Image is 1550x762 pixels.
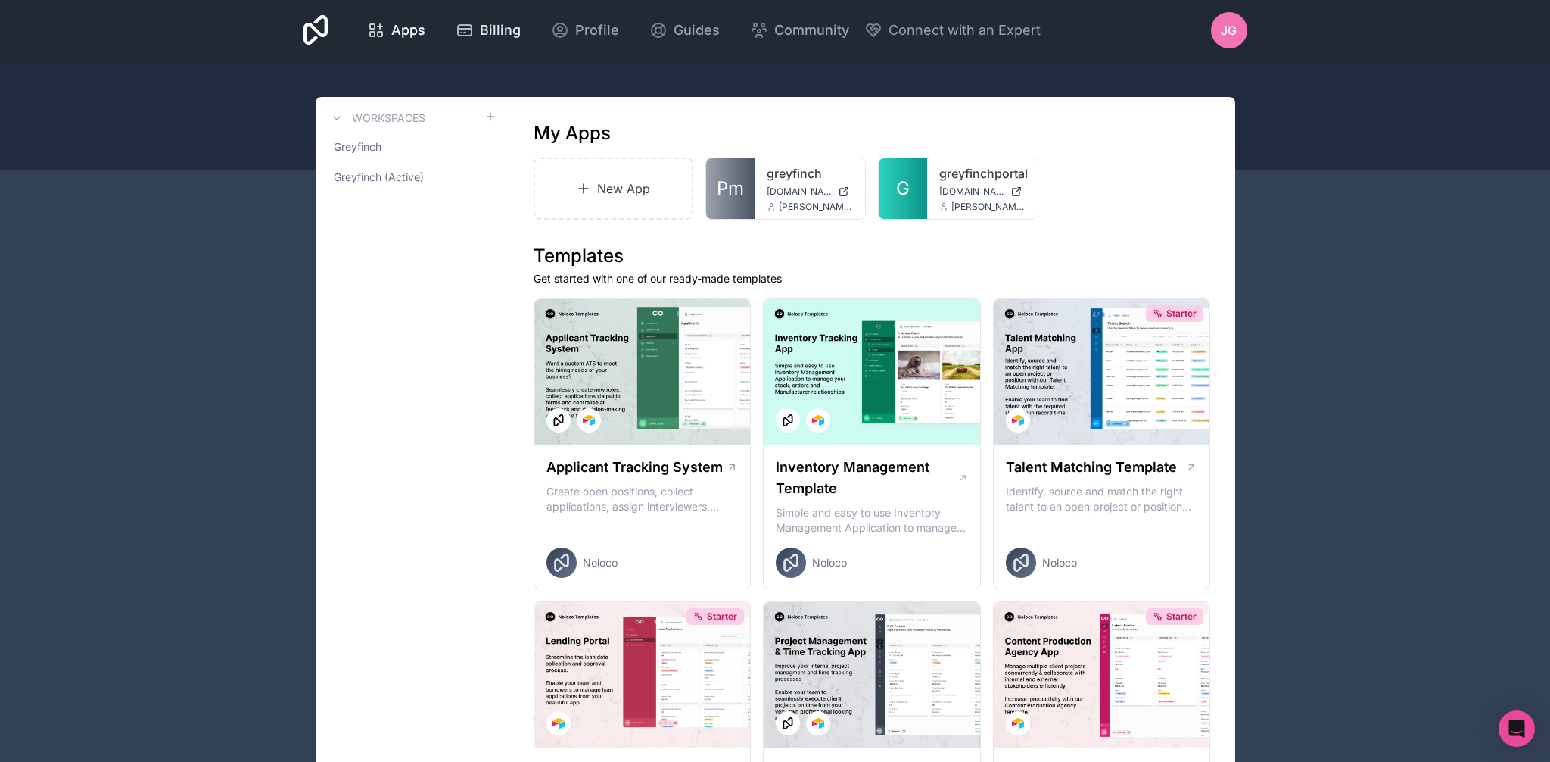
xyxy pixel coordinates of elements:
[889,20,1041,41] span: Connect with an Expert
[534,121,611,145] h1: My Apps
[334,170,424,185] span: Greyfinch (Active)
[776,505,968,536] p: Simple and easy to use Inventory Management Application to manage your stock, orders and Manufact...
[546,457,723,478] h1: Applicant Tracking System
[328,133,496,161] a: Greyfinch
[352,111,425,126] h3: Workspaces
[776,457,957,499] h1: Inventory Management Template
[674,20,720,41] span: Guides
[444,14,533,47] a: Billing
[812,717,824,729] img: Airtable Logo
[552,717,565,729] img: Airtable Logo
[583,414,595,426] img: Airtable Logo
[328,109,425,127] a: Workspaces
[328,164,496,191] a: Greyfinch (Active)
[334,139,381,155] span: Greyfinch
[546,484,739,514] p: Create open positions, collect applications, assign interviewers, centralise candidate feedback a...
[812,414,824,426] img: Airtable Logo
[534,271,1211,286] p: Get started with one of our ready-made templates
[480,20,521,41] span: Billing
[534,158,694,220] a: New App
[575,20,619,41] span: Profile
[583,555,618,570] span: Noloco
[706,158,755,219] a: Pm
[879,158,927,219] a: G
[1042,555,1077,570] span: Noloco
[391,20,425,41] span: Apps
[1221,21,1237,39] span: JG
[534,244,1211,268] h1: Templates
[939,164,1026,183] a: greyfinchportal
[1012,717,1024,729] img: Airtable Logo
[717,176,744,201] span: Pm
[896,176,910,201] span: G
[951,201,1026,213] span: [PERSON_NAME][EMAIL_ADDRESS][PERSON_NAME][DOMAIN_NAME]
[767,186,832,198] span: [DOMAIN_NAME]
[355,14,437,47] a: Apps
[707,611,737,623] span: Starter
[1166,611,1197,623] span: Starter
[539,14,631,47] a: Profile
[637,14,732,47] a: Guides
[864,20,1041,41] button: Connect with an Expert
[1012,414,1024,426] img: Airtable Logo
[812,555,847,570] span: Noloco
[1006,457,1177,478] h1: Talent Matching Template
[939,186,1026,198] a: [DOMAIN_NAME]
[738,14,861,47] a: Community
[774,20,849,41] span: Community
[779,201,853,213] span: [PERSON_NAME][EMAIL_ADDRESS][PERSON_NAME][DOMAIN_NAME]
[1499,710,1535,747] div: Open Intercom Messenger
[1006,484,1198,514] p: Identify, source and match the right talent to an open project or position with our Talent Matchi...
[939,186,1004,198] span: [DOMAIN_NAME]
[1166,308,1197,320] span: Starter
[767,164,853,183] a: greyfinch
[767,186,853,198] a: [DOMAIN_NAME]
